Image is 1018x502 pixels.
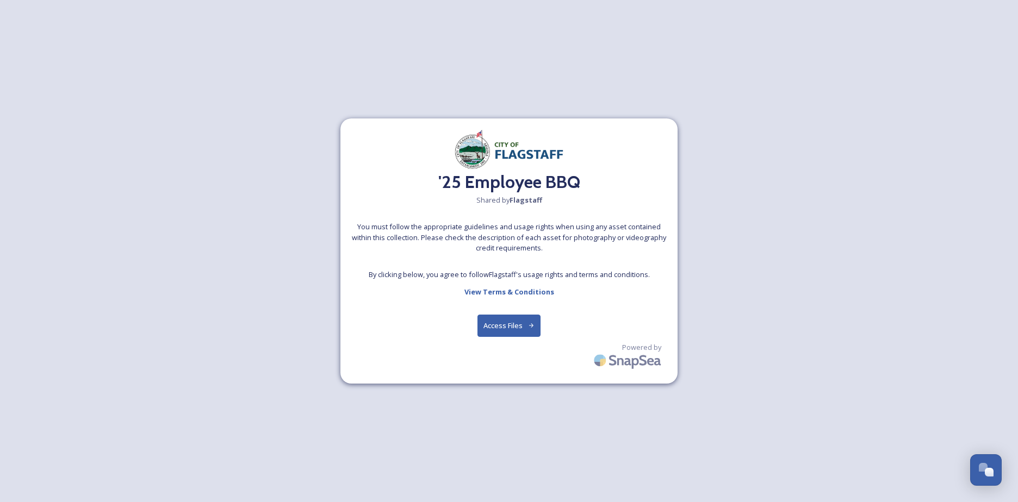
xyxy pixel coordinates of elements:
h2: '25 Employee BBQ [438,169,580,195]
button: Open Chat [970,454,1002,486]
button: Access Files [477,315,541,337]
span: By clicking below, you agree to follow Flagstaff 's usage rights and terms and conditions. [369,269,650,280]
span: Shared by [476,195,542,205]
img: Document.png [455,129,563,170]
span: You must follow the appropriate guidelines and usage rights when using any asset contained within... [351,222,667,253]
strong: Flagstaff [510,195,542,205]
img: SnapSea Logo [591,348,667,373]
a: View Terms & Conditions [464,285,554,298]
strong: View Terms & Conditions [464,287,554,297]
span: Powered by [622,342,661,353]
